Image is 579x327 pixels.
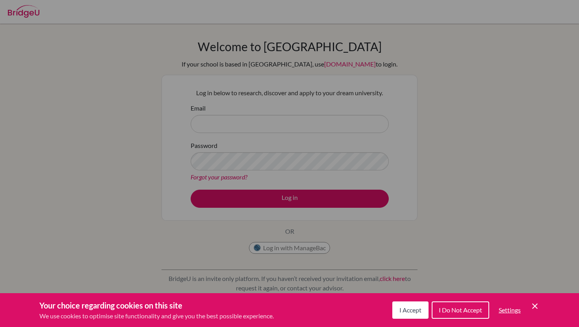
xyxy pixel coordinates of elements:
button: Save and close [530,301,540,311]
button: I Do Not Accept [432,301,489,319]
span: I Accept [399,306,421,314]
button: I Accept [392,301,429,319]
span: Settings [499,306,521,314]
button: Settings [492,302,527,318]
h3: Your choice regarding cookies on this site [39,299,274,311]
p: We use cookies to optimise site functionality and give you the best possible experience. [39,311,274,321]
span: I Do Not Accept [439,306,482,314]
